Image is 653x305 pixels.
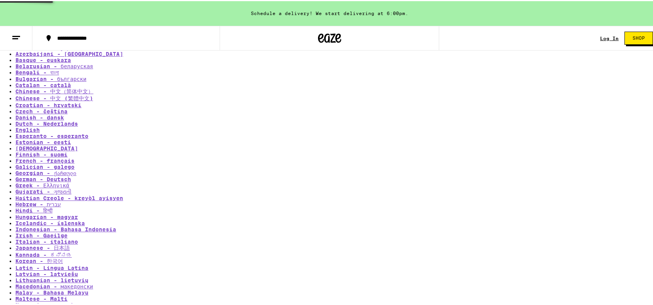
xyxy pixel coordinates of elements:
a: Latin - Lingua Latina [15,264,88,270]
a: German - Deutsch [15,175,71,181]
a: Azerbaijani - [GEOGRAPHIC_DATA] [15,50,123,56]
a: Catalan - català [15,81,71,87]
a: Esperanto - esperanto [15,132,88,138]
a: Irish - Gaeilge [15,231,68,238]
span: Hi. Need any help? [5,5,56,12]
a: [DEMOGRAPHIC_DATA] [15,144,78,150]
a: Icelandic - íslenska [15,219,85,225]
a: Italian - italiano [15,238,78,244]
a: Lithuanian - lietuvių [15,276,88,282]
a: Latvian - latviešu [15,270,78,276]
a: Belarusian - беларуская [15,62,93,68]
a: English [15,126,40,132]
a: Maltese - Malti [15,295,68,301]
a: Hungarian - magyar [15,213,78,219]
a: Korean - 한국어 [15,257,63,263]
a: Kannada - ಕನ್ನಡ [15,251,72,257]
a: Galician - galego [15,163,74,169]
a: Hindi - हिन्दी [15,206,52,212]
a: Czech - čeština [15,107,68,113]
a: French - français [15,157,74,163]
a: Chinese - 中文（简体中文） [15,87,93,93]
a: Chinese - 中文 (繁體中文) [15,94,93,100]
a: Japanese - 日本語 [15,244,70,250]
a: Bulgarian - български [15,75,86,81]
a: Finnish - suomi [15,150,68,157]
a: Greek - Ελληνικά [15,181,69,187]
a: Macedonian - македонски [15,282,93,288]
a: Basque - euskara [15,56,71,62]
a: Georgian - ქართული [15,169,76,175]
a: Gujarati - ગુજરાતી [15,187,71,194]
a: Indonesian - Bahasa Indonesia [15,225,116,231]
a: Dutch - Nederlands [15,120,78,126]
a: Haitian Creole - kreyòl ayisyen [15,194,123,200]
a: Croatian - hrvatski [15,101,81,107]
a: Bengali - বাংলা [15,68,59,74]
a: Estonian - eesti [15,138,71,144]
a: Danish - dansk [15,113,64,120]
a: Hebrew - ‎‫עברית‬‎ [15,200,61,206]
a: Malay - Bahasa Melayu [15,288,88,295]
